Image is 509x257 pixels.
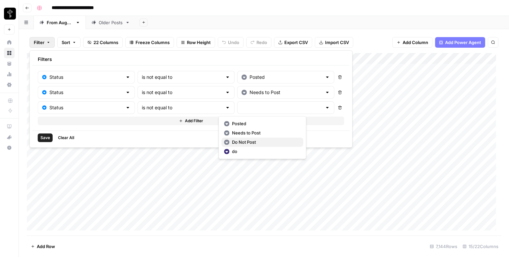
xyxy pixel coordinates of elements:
[315,37,353,48] button: Import CSV
[403,39,428,46] span: Add Column
[284,39,308,46] span: Export CSV
[40,135,50,141] span: Save
[232,120,298,127] span: Posted
[32,53,350,66] div: Filters
[55,133,77,142] button: Clear All
[232,129,298,136] span: Needs to Post
[86,16,136,29] a: Older Posts
[99,19,123,26] div: Older Posts
[58,135,74,141] span: Clear All
[4,8,16,20] img: LP Production Workloads Logo
[274,37,312,48] button: Export CSV
[4,69,15,79] a: Usage
[185,118,203,124] span: Add Filter
[218,37,244,48] button: Undo
[325,39,349,46] span: Import CSV
[460,241,501,252] div: 15/22 Columns
[228,39,239,46] span: Undo
[47,19,73,26] div: From [DATE]
[4,37,15,48] a: Home
[34,16,86,29] a: From [DATE]
[37,243,55,250] span: Add Row
[125,37,174,48] button: Freeze Columns
[29,37,55,48] button: Filter
[392,37,432,48] button: Add Column
[4,121,15,132] a: AirOps Academy
[142,89,222,96] input: is not equal to
[83,37,123,48] button: 22 Columns
[38,117,344,125] button: Add Filter
[4,132,15,142] button: What's new?
[435,37,485,48] button: Add Power Agent
[427,241,460,252] div: 7,144 Rows
[4,58,15,69] a: Your Data
[93,39,118,46] span: 22 Columns
[246,37,271,48] button: Redo
[62,39,70,46] span: Sort
[256,39,267,46] span: Redo
[177,37,215,48] button: Row Height
[49,74,123,80] input: Status
[27,241,59,252] button: Add Row
[29,50,353,148] div: Filter
[136,39,170,46] span: Freeze Columns
[49,104,123,111] input: Status
[250,74,322,80] input: Posted
[4,132,14,142] div: What's new?
[4,79,15,90] a: Settings
[4,142,15,153] button: Help + Support
[34,39,44,46] span: Filter
[187,39,211,46] span: Row Height
[142,104,222,111] input: is not equal to
[4,5,15,22] button: Workspace: LP Production Workloads
[38,133,53,142] button: Save
[232,148,298,155] span: do
[445,39,481,46] span: Add Power Agent
[49,89,123,96] input: Status
[4,48,15,58] a: Browse
[142,74,222,80] input: is not equal to
[232,139,298,145] span: Do Not Post
[57,37,81,48] button: Sort
[250,89,322,96] input: Needs to Post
